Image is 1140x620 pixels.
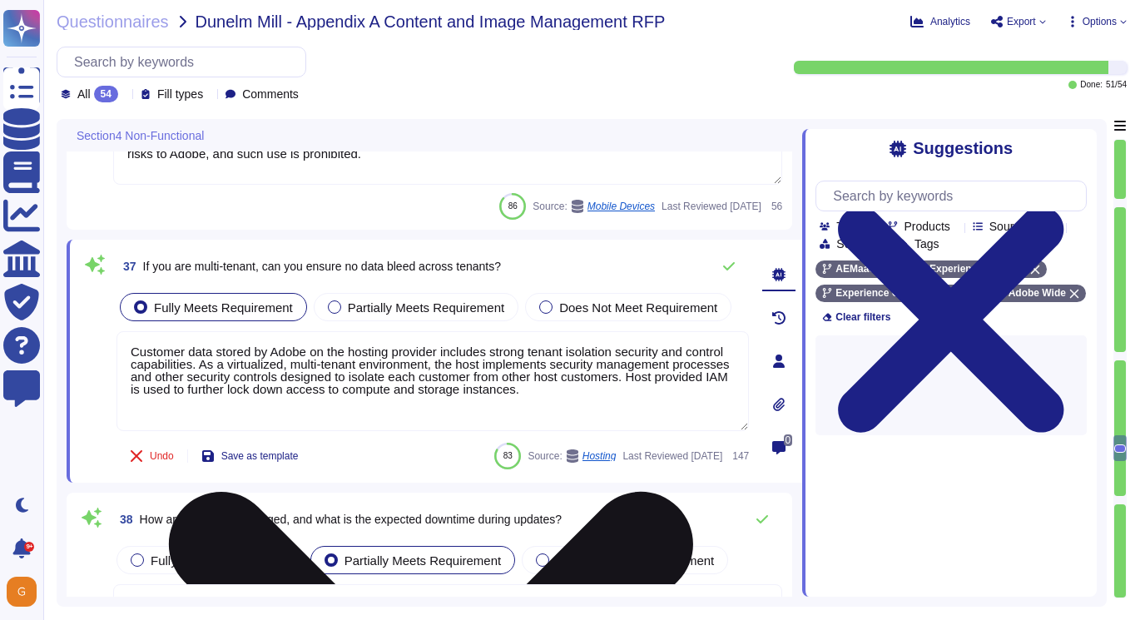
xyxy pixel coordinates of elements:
[508,201,518,211] span: 86
[503,451,513,460] span: 83
[587,201,655,211] span: Mobile Devices
[7,577,37,607] img: user
[116,331,749,431] textarea: Customer data stored by Adobe on the hosting provider includes strong tenant isolation security a...
[77,130,204,141] span: Section4 Non-Functional
[1106,81,1127,89] span: 51 / 54
[1083,17,1117,27] span: Options
[24,542,34,552] div: 9+
[662,201,761,211] span: Last Reviewed [DATE]
[559,300,717,315] span: Does Not Meet Requirement
[3,573,48,610] button: user
[116,260,136,272] span: 37
[57,13,169,30] span: Questionnaires
[910,15,970,28] button: Analytics
[784,434,793,446] span: 0
[94,86,118,102] div: 54
[196,13,666,30] span: Dunelm Mill - Appendix A Content and Image Management RFP
[1080,81,1103,89] span: Done:
[348,300,504,315] span: Partially Meets Requirement
[825,181,1086,211] input: Search by keywords
[1007,17,1036,27] span: Export
[154,300,293,315] span: Fully Meets Requirement
[143,260,501,273] span: If you are multi-tenant, can you ensure no data bleed across tenants?
[930,17,970,27] span: Analytics
[66,47,305,77] input: Search by keywords
[533,200,655,213] span: Source:
[242,88,299,100] span: Comments
[768,201,782,211] span: 56
[77,88,91,100] span: All
[113,513,133,525] span: 38
[157,88,203,100] span: Fill types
